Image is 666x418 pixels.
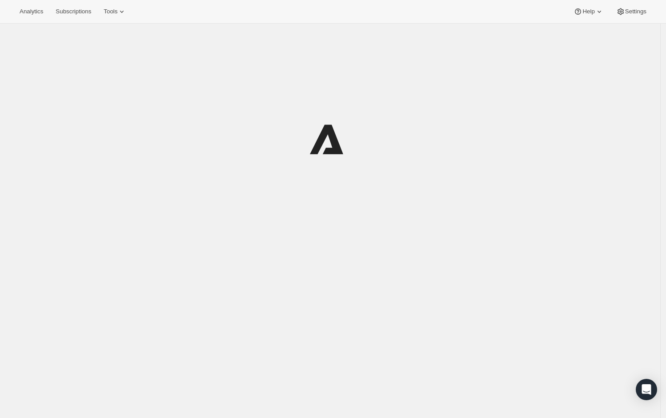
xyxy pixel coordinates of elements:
span: Subscriptions [56,8,91,15]
button: Subscriptions [50,5,96,18]
button: Settings [611,5,652,18]
span: Settings [625,8,646,15]
button: Analytics [14,5,48,18]
span: Tools [104,8,117,15]
div: Open Intercom Messenger [636,379,657,400]
span: Analytics [20,8,43,15]
span: Help [582,8,594,15]
button: Help [568,5,609,18]
button: Tools [98,5,132,18]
